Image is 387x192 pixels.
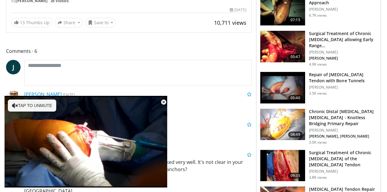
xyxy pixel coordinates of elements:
span: 08:49 [288,132,303,138]
h3: Chronic Distal [MEDICAL_DATA] [MEDICAL_DATA] - Knotless Bridging Primary Repair [309,109,377,127]
p: [PERSON_NAME] [309,128,377,133]
p: 4.9K views [309,62,327,67]
span: 05:40 [288,95,303,101]
img: eWNh-8akTAF2kj8X4xMDoxOjBkMTt9RT.150x105_q85_crop-smart_upscale.jpg [260,72,305,103]
h3: Surgical Treatment of Chronic [MEDICAL_DATA] of the [MEDICAL_DATA] Tendon [309,150,377,168]
a: 08:49 Chronic Distal [MEDICAL_DATA] [MEDICAL_DATA] - Knotless Bridging Primary Repair [PERSON_NAM... [260,109,377,145]
a: 09:35 Surgical Treatment of Chronic [MEDICAL_DATA] of the [MEDICAL_DATA] Tendon [PERSON_NAME] 3.8... [260,150,377,182]
a: [PERSON_NAME] [24,91,62,98]
span: Comments 6 [6,47,252,55]
video-js: Video Player [4,96,167,188]
p: [PERSON_NAME] [309,7,377,12]
span: 13 [20,20,25,25]
img: XzOTlMlQSGUnbGTX4xMDoxOjBzMTt2bJ.150x105_q85_crop-smart_upscale.jpg [260,31,305,62]
p: [PERSON_NAME] [309,56,377,61]
span: 05:47 [288,54,303,60]
a: J [6,60,21,74]
p: 6.7K views [309,13,327,18]
h3: Repair of [MEDICAL_DATA] Tendon with Bone Tunnels [309,72,377,84]
span: 07:15 [288,17,303,23]
img: 4OSyr4xK6d6ae20n5hMDoxOjBrOw-uIx_2.150x105_q85_crop-smart_upscale.jpg [260,150,305,181]
h3: Surgical Treatment of Chronic [MEDICAL_DATA] allowing Early Range… [309,31,377,49]
p: [PERSON_NAME] [309,169,377,174]
p: 3.5K views [309,91,327,96]
div: [DATE] [230,7,246,13]
a: 05:40 Repair of [MEDICAL_DATA] Tendon with Bone Tunnels [PERSON_NAME] 3.5K views [260,72,377,104]
button: Share [55,18,83,28]
button: Close [158,96,170,109]
a: 13 Thumbs Up [11,18,52,27]
button: Tap to unmute [8,99,56,112]
button: Save to [85,18,116,28]
span: 10,711 views [214,19,246,26]
p: [PERSON_NAME], [PERSON_NAME] [309,134,377,139]
span: 09:35 [288,173,303,179]
p: [PERSON_NAME] [309,50,377,55]
p: 3.8K views [309,175,327,180]
img: Avatar [6,91,21,105]
p: [PERSON_NAME] [309,85,377,90]
p: 3.0K views [309,140,327,145]
small: [DATE] [63,92,75,97]
a: 05:47 Surgical Treatment of Chronic [MEDICAL_DATA] allowing Early Range… [PERSON_NAME] [PERSON_NA... [260,31,377,67]
img: 905339a6-6af0-4c19-bafb-284915ac405d.150x105_q85_crop-smart_upscale.jpg [260,109,305,140]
